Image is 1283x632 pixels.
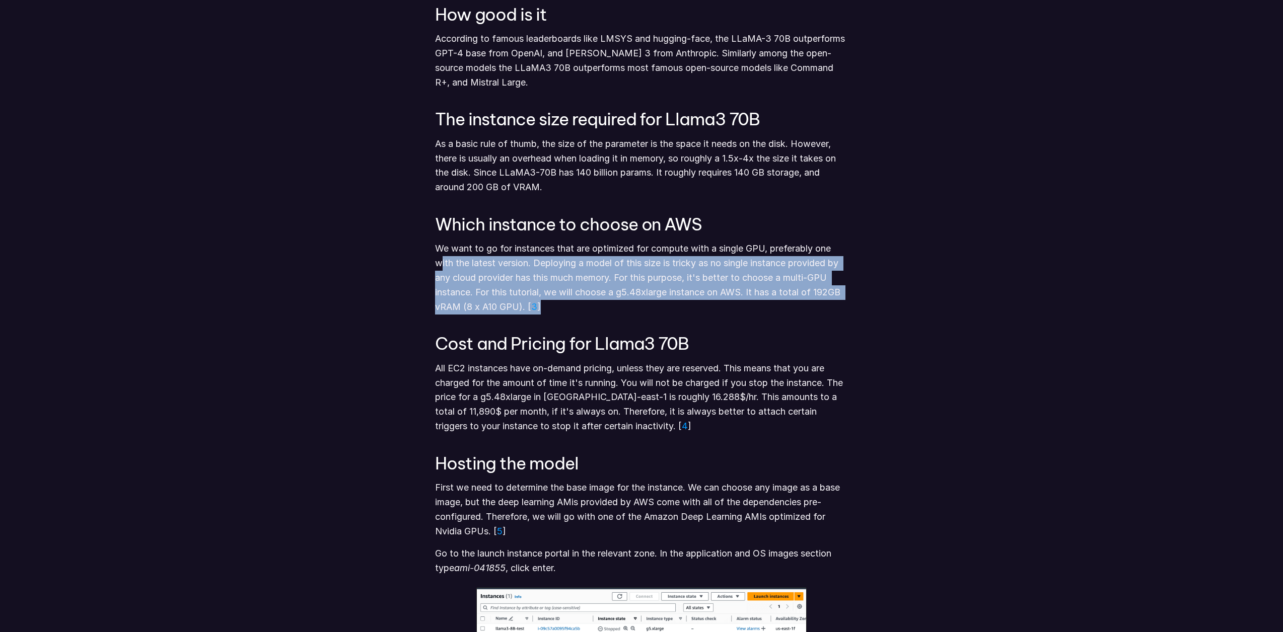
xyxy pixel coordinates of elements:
[435,215,848,233] h3: Which instance to choose on AWS
[435,454,848,472] h3: Hosting the model
[435,137,848,195] p: As a basic rule of thumb, the size of the parameter is the space it needs on the disk. However, t...
[435,110,848,128] h3: The instance size required for Llama3 70B
[531,301,537,312] a: 3
[435,242,848,314] p: We want to go for instances that are optimized for compute with a single GPU, preferably one with...
[682,421,688,431] a: 4
[435,546,848,576] p: Go to the launch instance portal in the relevant zone. In the application and OS images section t...
[435,32,848,90] p: According to famous leaderboards like LMSYS and hugging-face, the LLaMA-3 70B outperforms GPT-4 b...
[435,481,848,538] p: First we need to determine the base image for the instance. We can choose any image as a base ima...
[435,5,848,24] h3: How good is it
[497,526,503,536] a: 5
[454,563,506,573] em: ami-041855
[435,334,848,353] h3: Cost and Pricing for Llama3 70B
[435,361,848,434] p: All EC2 instances have on-demand pricing, unless they are reserved. This means that you are charg...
